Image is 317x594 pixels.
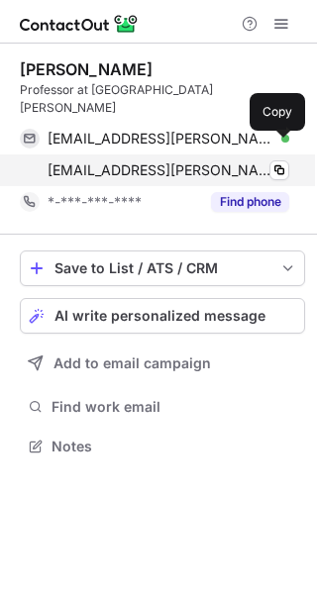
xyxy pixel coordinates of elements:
button: Reveal Button [211,192,289,212]
span: [EMAIL_ADDRESS][PERSON_NAME][DOMAIN_NAME] [48,161,274,179]
button: save-profile-one-click [20,250,305,286]
button: Add to email campaign [20,346,305,381]
span: [EMAIL_ADDRESS][PERSON_NAME][DOMAIN_NAME] [48,130,274,148]
span: Find work email [52,398,297,416]
div: Professor at [GEOGRAPHIC_DATA][PERSON_NAME] [20,81,305,117]
div: [PERSON_NAME] [20,59,153,79]
span: Notes [52,438,297,455]
button: Find work email [20,393,305,421]
button: Notes [20,433,305,460]
div: Save to List / ATS / CRM [54,260,270,276]
span: AI write personalized message [54,308,265,324]
span: Add to email campaign [53,355,211,371]
img: ContactOut v5.3.10 [20,12,139,36]
button: AI write personalized message [20,298,305,334]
